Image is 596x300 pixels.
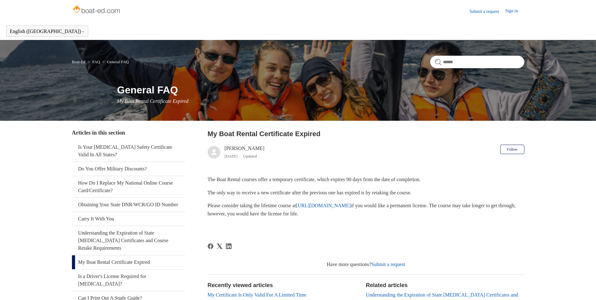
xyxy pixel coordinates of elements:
[72,4,122,16] img: Boat-Ed Help Center home page
[72,176,185,197] a: How Do I Replace My National Online Course Card/Certificate?
[72,162,185,176] a: Do You Offer Military Discounts?
[92,59,100,64] a: FAQ
[505,8,524,15] a: Sign in
[243,154,257,158] li: Updated
[72,198,185,212] a: Obtaining Your State DNR/WCR/GO ID Number
[371,262,405,267] a: Submit a request
[226,243,232,249] svg: Share this page on LinkedIn
[208,129,524,139] h2: My Boat Rental Certificate Expired
[86,59,101,64] li: FAQ
[430,56,524,68] input: Search
[117,98,189,104] span: My Boat Rental Certificate Expired
[107,59,129,64] a: General FAQ
[208,261,524,268] div: Have more questions?
[208,203,516,216] span: Please consider taking the lifetime course at if you would like a permanent license. The course m...
[296,203,351,208] a: [URL][DOMAIN_NAME]
[208,243,213,249] a: Facebook
[217,243,222,249] svg: Share this page on X Corp
[72,59,87,64] li: Boat-Ed
[208,177,421,182] span: The Boat Rental courses offer a temporary certificate, which expires 90 days from the date of com...
[208,243,213,249] svg: Share this page on Facebook
[208,190,412,195] span: The only way to receive a new certificate after the previous one has expired is by retaking the c...
[217,243,222,249] a: X Corp
[500,145,524,154] button: Follow Article
[72,140,185,162] a: Is Your [MEDICAL_DATA] Safety Certificate Valid In All States?
[101,59,129,64] li: General FAQ
[10,29,85,34] button: English ([GEOGRAPHIC_DATA])
[72,59,85,64] a: Boat-Ed
[72,255,185,269] a: My Boat Rental Certificate Expired
[225,154,238,158] time: 03/01/2024, 15:59
[208,281,360,290] h2: Recently viewed articles
[226,243,232,249] a: LinkedIn
[72,269,185,291] a: Is a Driver's License Required for [MEDICAL_DATA]?
[366,281,524,290] h2: Related articles
[72,212,185,226] a: Carry It With You
[225,145,265,160] div: [PERSON_NAME]
[469,8,505,15] a: Submit a request
[72,226,185,255] a: Understanding the Expiration of State [MEDICAL_DATA] Certificates and Course Retake Requirements
[575,279,591,295] div: Live chat
[117,82,524,97] h1: General FAQ
[72,130,125,136] span: Articles in this section
[208,292,306,297] a: My Certificate Is Only Valid For A Limited Time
